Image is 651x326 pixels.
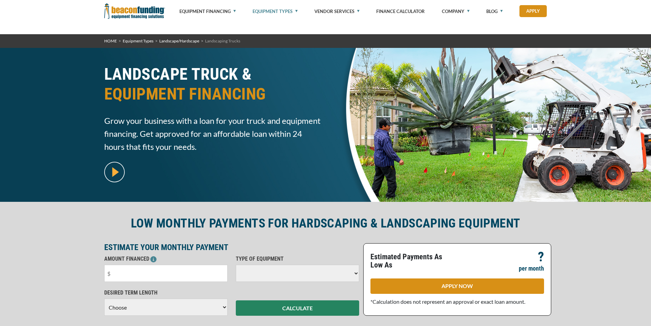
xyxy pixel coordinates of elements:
input: $ [104,265,228,282]
button: CALCULATE [236,300,359,316]
span: EQUIPMENT FINANCING [104,84,322,104]
h1: LANDSCAPE TRUCK & [104,64,322,109]
p: Estimated Payments As Low As [370,253,453,269]
img: video modal pop-up play button [104,162,125,182]
a: Equipment Types [123,38,153,43]
p: AMOUNT FINANCED [104,255,228,263]
span: Grow your business with a loan for your truck and equipment financing. Get approved for an afford... [104,114,322,153]
span: Landscaping Trucks [205,38,240,43]
a: HOME [104,38,117,43]
a: Landscape/Hardscape [159,38,199,43]
a: APPLY NOW [370,278,544,294]
p: ESTIMATE YOUR MONTHLY PAYMENT [104,243,359,251]
p: TYPE OF EQUIPMENT [236,255,359,263]
h2: LOW MONTHLY PAYMENTS FOR HARDSCAPING & LANDSCAPING EQUIPMENT [104,216,547,231]
p: ? [538,253,544,261]
a: Apply [519,5,547,17]
p: per month [519,264,544,273]
p: DESIRED TERM LENGTH [104,289,228,297]
span: *Calculation does not represent an approval or exact loan amount. [370,298,525,305]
